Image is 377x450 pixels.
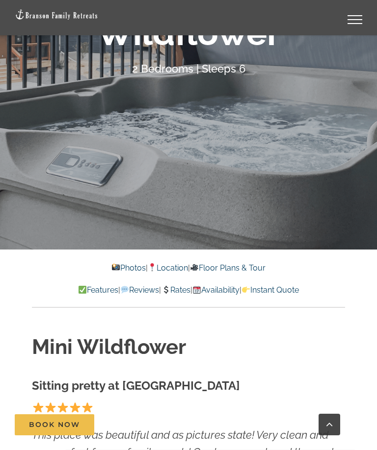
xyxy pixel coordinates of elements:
a: Toggle Menu [335,15,375,24]
a: Rates [161,285,190,295]
a: Location [148,263,188,273]
img: ⭐️ [70,402,81,413]
a: Availability [192,285,240,295]
img: Branson Family Retreats Logo [15,9,98,20]
a: Reviews [120,285,159,295]
h4: 2 Bedrooms | Sleeps 6 [132,63,245,75]
strong: Sitting pretty at [GEOGRAPHIC_DATA] [32,378,240,393]
img: 💲 [162,286,170,294]
img: ⭐️ [57,402,68,413]
img: 💬 [121,286,129,294]
img: ⭐️ [82,402,93,413]
img: 📆 [193,286,201,294]
a: Instant Quote [242,285,299,295]
p: | | [32,262,345,275]
img: 📍 [148,263,156,271]
a: Features [78,285,118,295]
a: Floor Plans & Tour [190,263,266,273]
img: 📸 [112,263,120,271]
p: | | | | [32,284,345,297]
span: Book Now [29,421,80,429]
a: Book Now [15,414,94,435]
h1: Mini Wildflower [32,333,345,362]
img: 👉 [242,286,250,294]
img: ✅ [79,286,86,294]
img: 🎥 [190,263,198,271]
a: Photos [111,263,146,273]
img: ⭐️ [33,402,44,413]
img: ⭐️ [45,402,56,413]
